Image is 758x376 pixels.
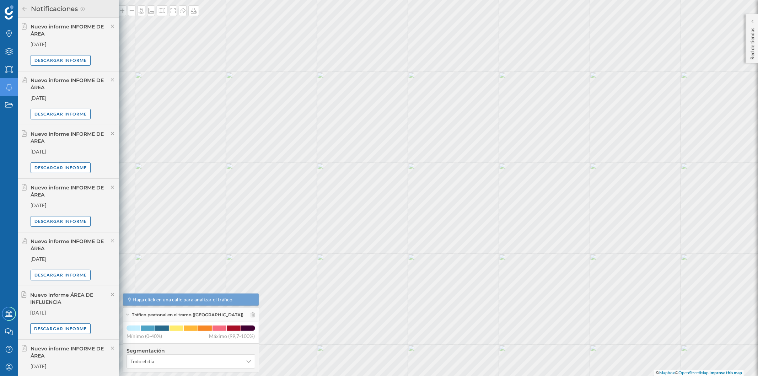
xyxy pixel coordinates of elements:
div: [DATE] [31,202,115,209]
a: OpenStreetMap [678,370,709,375]
span: Tráfico peatonal en el tramo ([GEOGRAPHIC_DATA]) [132,312,243,318]
div: [DATE] [31,41,115,48]
div: [DATE] [31,148,115,155]
span: Máximo (99,7-100%) [209,333,255,340]
p: Red de tiendas [749,25,756,60]
a: Improve this map [709,370,742,375]
div: Nuevo informe INFORME DE AREA [31,130,106,145]
div: © © [654,370,744,376]
div: Nuevo informe INFORME DE ÁREA [31,77,106,91]
span: Todo el día [130,358,154,365]
div: [DATE] [31,363,115,370]
div: [DATE] [30,309,115,316]
span: Soporte [14,5,39,11]
div: Nuevo informe INFORME DE ÁREA [31,345,106,359]
h2: Notificaciones [28,3,80,15]
div: Nuevo informe INFORME DE ÁREA [31,23,106,37]
img: Geoblink Logo [5,5,14,20]
span: Haga click en una calle para analizar el tráfico [133,296,233,303]
div: [DATE] [31,256,115,263]
div: Nuevo informe ÁREA DE INFLUENCIA [30,291,106,306]
a: Mapbox [659,370,675,375]
div: Nuevo informe INFORME DE ÁREA [31,238,106,252]
span: Mínimo (0-40%) [127,333,162,340]
div: Nuevo informe INFORME DE ÁREA [31,184,106,198]
h4: Segmentación [127,347,255,354]
div: [DATE] [31,95,115,102]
